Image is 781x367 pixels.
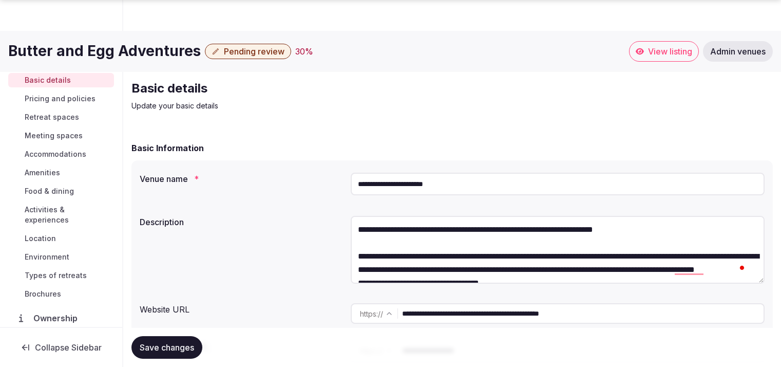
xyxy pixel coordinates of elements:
span: View listing [648,46,692,57]
span: Meeting spaces [25,131,83,141]
a: Basic details [8,73,114,87]
a: Brochures [8,287,114,301]
label: Description [140,218,342,226]
a: Pricing and policies [8,91,114,106]
a: Ownership [8,307,114,329]
a: Activities & experiences [8,203,114,227]
h2: Basic details [131,80,477,97]
label: Venue name [140,175,342,183]
div: Website URL [140,299,342,316]
p: Update your basic details [131,101,477,111]
h1: Butter and Egg Adventures [8,41,201,61]
span: Basic details [25,75,71,85]
a: Environment [8,250,114,264]
span: Location [25,233,56,244]
span: Save changes [140,342,194,353]
button: 30% [295,45,313,58]
a: Meeting spaces [8,129,114,143]
div: 30 % [295,45,313,58]
button: Save changes [131,336,202,359]
span: Brochures [25,289,61,299]
span: Activities & experiences [25,205,110,225]
button: Collapse Sidebar [8,336,114,359]
a: Location [8,231,114,246]
span: Pricing and policies [25,94,96,104]
span: Accommodations [25,149,86,159]
a: Admin venues [703,41,773,62]
span: Admin venues [710,46,766,57]
span: Pending review [224,46,284,57]
a: Amenities [8,166,114,180]
span: Retreat spaces [25,112,79,122]
span: Environment [25,252,69,262]
span: Types of retreats [25,270,87,281]
textarea: To enrich screen reader interactions, please activate Accessibility in Grammarly extension settings [351,216,765,284]
span: Amenities [25,168,60,178]
a: Food & dining [8,184,114,198]
button: Pending review [205,44,291,59]
a: Types of retreats [8,268,114,283]
h2: Basic Information [131,142,204,154]
a: Accommodations [8,147,114,161]
span: Collapse Sidebar [35,342,102,353]
a: Retreat spaces [8,110,114,124]
span: Food & dining [25,186,74,196]
span: Ownership [33,312,82,324]
a: View listing [629,41,699,62]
